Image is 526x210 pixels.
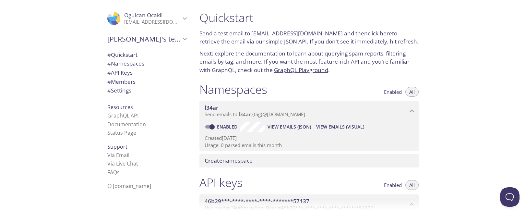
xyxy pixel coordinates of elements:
[205,157,222,164] span: Create
[102,31,192,47] div: Ogulcan's team
[107,78,111,85] span: #
[274,66,328,74] a: GraphQL Playground
[239,111,251,117] span: l34ar
[205,111,305,117] span: Send emails to . {tag} @[DOMAIN_NAME]
[107,121,146,128] a: Documentation
[107,69,133,76] span: API Keys
[102,8,192,29] div: Ogulcan Ocakli
[199,154,419,167] div: Create namespace
[199,10,419,25] h1: Quickstart
[205,104,218,111] span: l34ar
[124,11,162,19] span: Ogulcan Ocakli
[107,51,137,58] span: Quickstart
[380,180,406,190] button: Enabled
[265,122,314,132] button: View Emails (JSON)
[199,101,419,121] div: l34ar namespace
[107,104,133,111] span: Resources
[107,60,144,67] span: Namespaces
[102,86,192,95] div: Team Settings
[107,129,136,136] a: Status Page
[205,135,413,142] p: Created [DATE]
[107,169,120,176] a: FAQ
[205,142,413,149] p: Usage: 0 parsed emails this month
[107,143,127,150] span: Support
[102,68,192,77] div: API Keys
[107,112,138,119] a: GraphQL API
[368,30,392,37] a: click here
[405,180,419,190] button: All
[102,77,192,86] div: Members
[124,19,181,25] p: [EMAIL_ADDRESS][DOMAIN_NAME]
[314,122,367,132] button: View Emails (Visual)
[199,49,419,74] p: Next: explore the to learn about querying spam reports, filtering emails by tag, and more. If you...
[405,87,419,97] button: All
[107,60,111,67] span: #
[205,157,253,164] span: namespace
[107,78,136,85] span: Members
[500,187,520,207] iframe: Help Scout Beacon - Open
[107,160,138,167] a: Via Live Chat
[199,82,267,97] h1: Namespaces
[245,50,285,57] a: documentation
[251,30,343,37] a: [EMAIL_ADDRESS][DOMAIN_NAME]
[107,87,131,94] span: Settings
[199,29,419,46] p: Send a test email to and then to retrieve the email via our simple JSON API. If you don't see it ...
[102,50,192,59] div: Quickstart
[199,175,243,190] h1: API keys
[316,123,364,131] span: View Emails (Visual)
[216,124,240,130] a: Enabled
[107,182,151,190] span: © [DOMAIN_NAME]
[380,87,406,97] button: Enabled
[107,152,129,159] a: Via Email
[102,59,192,68] div: Namespaces
[107,87,111,94] span: #
[268,123,311,131] span: View Emails (JSON)
[117,169,120,176] span: s
[107,69,111,76] span: #
[107,34,181,43] span: [PERSON_NAME]'s team
[107,51,111,58] span: #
